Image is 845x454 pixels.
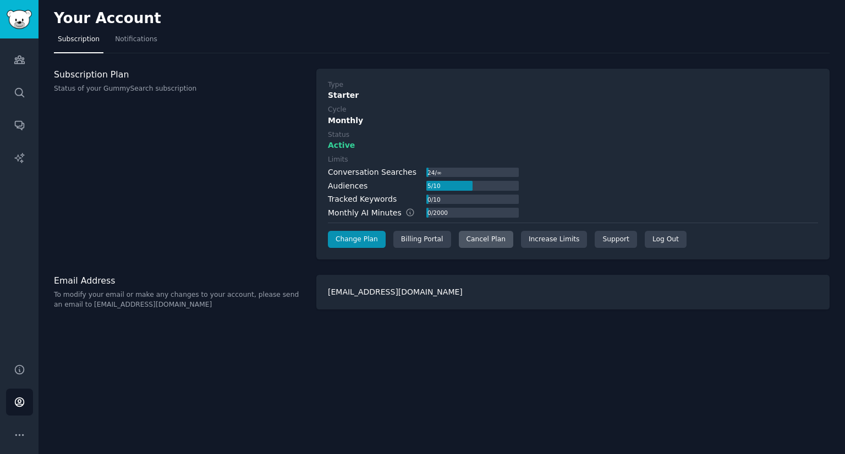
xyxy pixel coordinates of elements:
[328,80,343,90] div: Type
[328,115,818,126] div: Monthly
[54,31,103,53] a: Subscription
[54,84,305,94] p: Status of your GummySearch subscription
[426,168,442,178] div: 24 / ∞
[54,69,305,80] h3: Subscription Plan
[645,231,687,248] div: Log Out
[115,35,157,45] span: Notifications
[595,231,637,248] a: Support
[521,231,588,248] a: Increase Limits
[328,231,386,248] a: Change Plan
[316,275,830,309] div: [EMAIL_ADDRESS][DOMAIN_NAME]
[328,207,426,219] div: Monthly AI Minutes
[426,181,441,191] div: 5 / 10
[328,105,346,115] div: Cycle
[426,208,448,218] div: 0 / 2000
[328,130,349,140] div: Status
[58,35,100,45] span: Subscription
[328,180,367,192] div: Audiences
[328,167,416,178] div: Conversation Searches
[426,195,441,204] div: 0 / 10
[328,193,397,205] div: Tracked Keywords
[54,10,161,27] h2: Your Account
[54,275,305,286] h3: Email Address
[7,10,32,29] img: GummySearch logo
[393,231,451,248] div: Billing Portal
[328,90,818,101] div: Starter
[111,31,161,53] a: Notifications
[459,231,513,248] div: Cancel Plan
[328,155,348,165] div: Limits
[54,290,305,309] p: To modify your email or make any changes to your account, please send an email to [EMAIL_ADDRESS]...
[328,140,355,151] span: Active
